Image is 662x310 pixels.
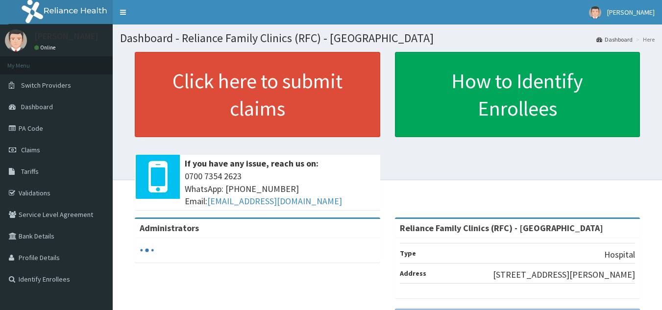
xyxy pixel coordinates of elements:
a: How to Identify Enrollees [395,52,640,137]
span: Switch Providers [21,81,71,90]
svg: audio-loading [140,243,154,258]
li: Here [634,35,655,44]
b: Administrators [140,222,199,234]
a: Online [34,44,58,51]
a: Dashboard [596,35,633,44]
span: Claims [21,145,40,154]
a: Click here to submit claims [135,52,380,137]
b: Type [400,249,416,258]
h1: Dashboard - Reliance Family Clinics (RFC) - [GEOGRAPHIC_DATA] [120,32,655,45]
b: If you have any issue, reach us on: [185,158,319,169]
p: [PERSON_NAME] [34,32,98,41]
strong: Reliance Family Clinics (RFC) - [GEOGRAPHIC_DATA] [400,222,603,234]
span: 0700 7354 2623 WhatsApp: [PHONE_NUMBER] Email: [185,170,375,208]
a: [EMAIL_ADDRESS][DOMAIN_NAME] [207,195,342,207]
span: Dashboard [21,102,53,111]
b: Address [400,269,426,278]
img: User Image [5,29,27,51]
p: [STREET_ADDRESS][PERSON_NAME] [493,268,635,281]
img: User Image [589,6,601,19]
span: Tariffs [21,167,39,176]
span: [PERSON_NAME] [607,8,655,17]
p: Hospital [604,248,635,261]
